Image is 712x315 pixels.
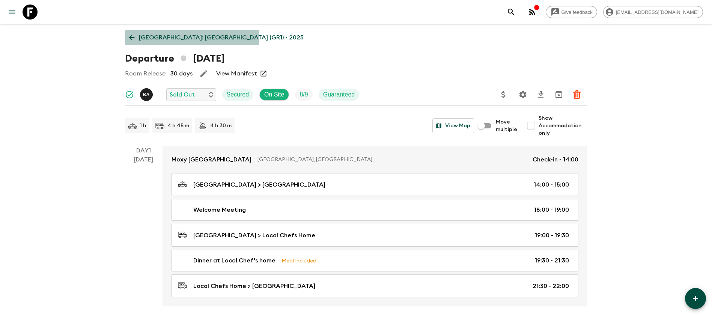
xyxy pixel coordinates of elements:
[193,282,315,291] p: Local Chefs Home > [GEOGRAPHIC_DATA]
[125,90,134,99] svg: Synced Successfully
[535,231,569,240] p: 19:00 - 19:30
[222,89,254,101] div: Secured
[5,5,20,20] button: menu
[216,70,257,77] a: View Manifest
[125,69,167,78] p: Room Release:
[551,87,566,102] button: Archive (Completed, Cancelled or Unsynced Departures only)
[167,122,189,130] p: 4 h 45 m
[496,87,511,102] button: Update Price, Early Bird Discount and Costs
[193,205,246,214] p: Welcome Meeting
[170,90,195,99] p: Sold Out
[264,90,284,99] p: On Site
[193,180,325,189] p: [GEOGRAPHIC_DATA] > [GEOGRAPHIC_DATA]
[257,156,527,163] p: [GEOGRAPHIC_DATA], [GEOGRAPHIC_DATA]
[125,30,308,45] a: [GEOGRAPHIC_DATA]: [GEOGRAPHIC_DATA] (GR1) • 2025
[533,87,548,102] button: Download CSV
[172,250,578,271] a: Dinner at Local Chef's homeMeal Included19:30 - 21:30
[139,33,304,42] p: [GEOGRAPHIC_DATA]: [GEOGRAPHIC_DATA] (GR1) • 2025
[172,274,578,297] a: Local Chefs Home > [GEOGRAPHIC_DATA]21:30 - 22:00
[259,89,289,101] div: On Site
[281,256,316,265] p: Meal Included
[569,87,584,102] button: Delete
[140,122,146,130] p: 1 h
[534,205,569,214] p: 18:00 - 19:00
[170,69,193,78] p: 30 days
[496,118,518,133] span: Move multiple
[140,88,154,101] button: BA
[172,173,578,196] a: [GEOGRAPHIC_DATA] > [GEOGRAPHIC_DATA]14:00 - 15:00
[323,90,355,99] p: Guaranteed
[603,6,703,18] div: [EMAIL_ADDRESS][DOMAIN_NAME]
[143,92,150,98] p: B A
[210,122,232,130] p: 4 h 30 m
[193,256,275,265] p: Dinner at Local Chef's home
[163,146,587,173] a: Moxy [GEOGRAPHIC_DATA][GEOGRAPHIC_DATA], [GEOGRAPHIC_DATA]Check-in - 14:00
[125,51,224,66] h1: Departure [DATE]
[295,89,312,101] div: Trip Fill
[172,224,578,247] a: [GEOGRAPHIC_DATA] > Local Chefs Home19:00 - 19:30
[612,9,703,15] span: [EMAIL_ADDRESS][DOMAIN_NAME]
[515,87,530,102] button: Settings
[193,231,315,240] p: [GEOGRAPHIC_DATA] > Local Chefs Home
[535,256,569,265] p: 19:30 - 21:30
[227,90,249,99] p: Secured
[300,90,308,99] p: 8 / 9
[125,146,163,155] p: Day 1
[533,155,578,164] p: Check-in - 14:00
[134,155,153,306] div: [DATE]
[504,5,519,20] button: search adventures
[432,118,474,133] button: View Map
[534,180,569,189] p: 14:00 - 15:00
[539,115,587,137] span: Show Accommodation only
[172,155,251,164] p: Moxy [GEOGRAPHIC_DATA]
[172,199,578,221] a: Welcome Meeting18:00 - 19:00
[546,6,597,18] a: Give feedback
[557,9,597,15] span: Give feedback
[140,90,154,96] span: Byron Anderson
[533,282,569,291] p: 21:30 - 22:00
